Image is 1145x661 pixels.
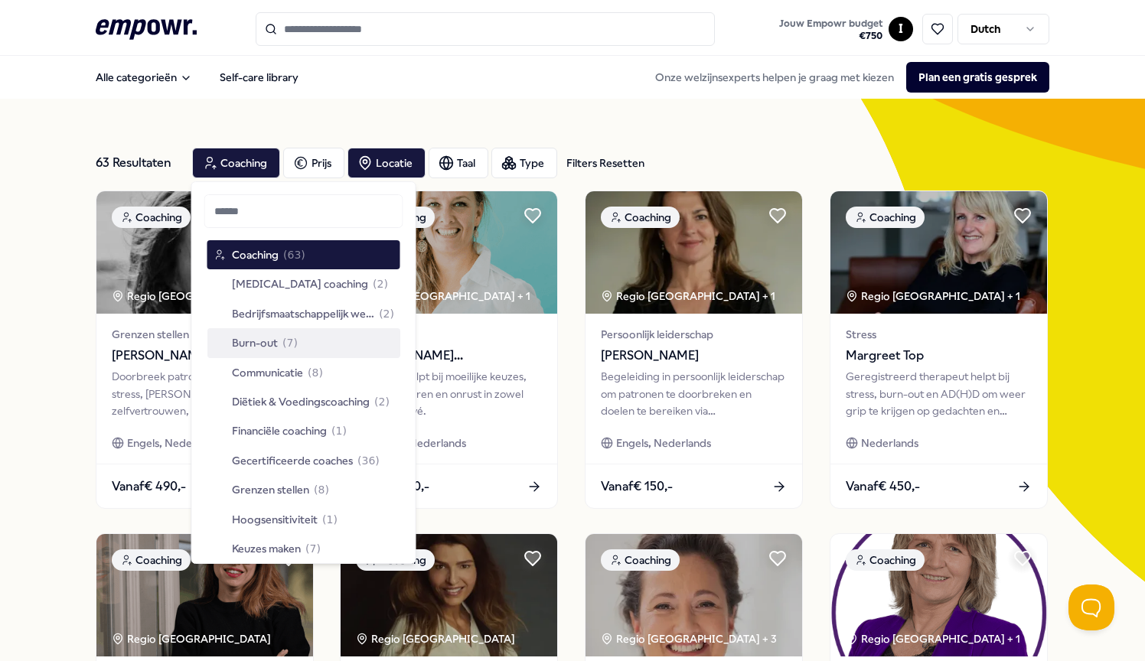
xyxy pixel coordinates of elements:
[112,288,273,304] div: Regio [GEOGRAPHIC_DATA]
[357,452,380,469] span: ( 36 )
[889,17,913,41] button: I
[566,155,644,171] div: Filters Resetten
[232,511,318,528] span: Hoogsensitiviteit
[379,305,394,322] span: ( 2 )
[601,477,673,497] span: Vanaf € 150,-
[232,275,368,292] span: [MEDICAL_DATA] coaching
[906,62,1049,93] button: Plan een gratis gesprek
[779,18,882,30] span: Jouw Empowr budget
[830,191,1047,314] img: package image
[282,334,298,351] span: ( 7 )
[127,435,222,451] span: Engels, Nederlands
[112,549,191,571] div: Coaching
[341,534,557,656] img: package image
[112,477,186,497] span: Vanaf € 490,-
[586,534,802,656] img: package image
[776,15,886,45] button: Jouw Empowr budget€750
[283,246,305,263] span: ( 63 )
[773,13,889,45] a: Jouw Empowr budget€750
[231,305,374,322] span: Bedrijfsmaatschappelijk werk
[601,630,777,647] div: Regio [GEOGRAPHIC_DATA] + 3
[232,452,353,469] span: Gecertificeerde coaches
[371,435,466,451] span: Engels, Nederlands
[846,346,1032,366] span: Margreet Top
[830,190,1048,509] a: package imageCoachingRegio [GEOGRAPHIC_DATA] + 1StressMargreet TopGeregistreerd therapeut helpt b...
[846,549,925,571] div: Coaching
[112,326,298,343] span: Grenzen stellen
[616,435,711,451] span: Engels, Nederlands
[322,511,338,528] span: ( 1 )
[846,368,1032,419] div: Geregistreerd therapeut helpt bij stress, burn-out en AD(H)D om weer grip te krijgen op gedachten...
[232,334,278,351] span: Burn-out
[232,393,370,410] span: Diëtiek & Voedingscoaching
[83,62,311,93] nav: Main
[846,207,925,228] div: Coaching
[112,630,273,647] div: Regio [GEOGRAPHIC_DATA]
[341,191,557,314] img: package image
[356,326,542,343] span: Burn-out
[308,364,323,381] span: ( 8 )
[112,346,298,366] span: [PERSON_NAME]
[601,326,787,343] span: Persoonlijk leiderschap
[96,190,314,509] a: package imageCoachingRegio [GEOGRAPHIC_DATA] Grenzen stellen[PERSON_NAME]Doorbreek patronen, verm...
[232,364,303,381] span: Communicatie
[232,540,301,557] span: Keuzes maken
[96,191,313,314] img: package image
[356,346,542,366] span: [PERSON_NAME][GEOGRAPHIC_DATA]
[207,62,311,93] a: Self-care library
[643,62,1049,93] div: Onze welzijnsexperts helpen je graag met kiezen
[305,540,321,557] span: ( 7 )
[601,549,680,571] div: Coaching
[373,275,388,292] span: ( 2 )
[356,288,530,304] div: Regio [GEOGRAPHIC_DATA] + 1
[83,62,204,93] button: Alle categorieën
[192,148,280,178] button: Coaching
[601,368,787,419] div: Begeleiding in persoonlijk leiderschap om patronen te doorbreken en doelen te bereiken via bewust...
[256,12,715,46] input: Search for products, categories or subcategories
[861,435,918,451] span: Nederlands
[1068,584,1114,630] iframe: Help Scout Beacon - Open
[601,346,787,366] span: [PERSON_NAME]
[314,481,329,498] span: ( 8 )
[204,237,403,556] div: Suggestions
[112,368,298,419] div: Doorbreek patronen, verminder stress, [PERSON_NAME] zelfvertrouwen, herwin vitaliteit en kies voo...
[283,148,344,178] button: Prijs
[356,630,517,647] div: Regio [GEOGRAPHIC_DATA]
[586,191,802,314] img: package image
[429,148,488,178] button: Taal
[846,630,1020,647] div: Regio [GEOGRAPHIC_DATA] + 1
[585,190,803,509] a: package imageCoachingRegio [GEOGRAPHIC_DATA] + 1Persoonlijk leiderschap[PERSON_NAME]Begeleiding i...
[331,422,347,439] span: ( 1 )
[846,477,920,497] span: Vanaf € 450,-
[601,207,680,228] div: Coaching
[491,148,557,178] button: Type
[374,393,390,410] span: ( 2 )
[846,326,1032,343] span: Stress
[830,534,1047,656] img: package image
[340,190,558,509] a: package imageCoachingRegio [GEOGRAPHIC_DATA] + 1Burn-out[PERSON_NAME][GEOGRAPHIC_DATA]Coaching he...
[846,288,1020,304] div: Regio [GEOGRAPHIC_DATA] + 1
[232,422,327,439] span: Financiële coaching
[347,148,426,178] button: Locatie
[96,534,313,656] img: package image
[232,481,309,498] span: Grenzen stellen
[232,246,279,263] span: Coaching
[356,368,542,419] div: Coaching helpt bij moeilijke keuzes, stress, piekeren en onrust in zowel werk als privé.
[96,148,180,178] div: 63 Resultaten
[601,288,775,304] div: Regio [GEOGRAPHIC_DATA] + 1
[112,207,191,228] div: Coaching
[779,30,882,42] span: € 750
